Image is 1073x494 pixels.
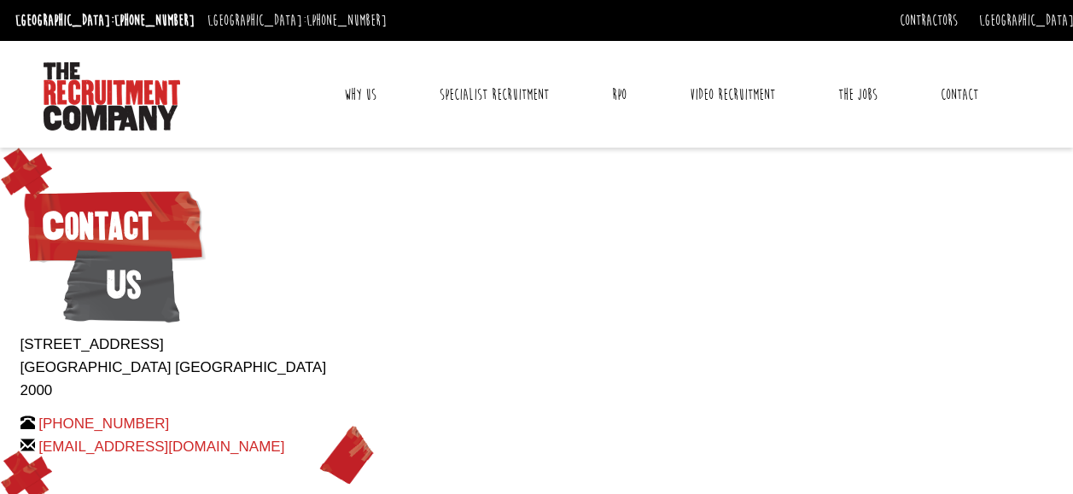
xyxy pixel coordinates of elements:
[20,333,347,403] p: [STREET_ADDRESS] [GEOGRAPHIC_DATA] [GEOGRAPHIC_DATA] 2000
[928,73,991,116] a: Contact
[38,439,284,455] a: [EMAIL_ADDRESS][DOMAIN_NAME]
[331,73,389,116] a: Why Us
[677,73,788,116] a: Video Recruitment
[20,183,206,269] span: Contact
[38,416,169,432] a: [PHONE_NUMBER]
[900,11,958,30] a: Contractors
[11,7,199,34] li: [GEOGRAPHIC_DATA]:
[427,73,562,116] a: Specialist Recruitment
[63,242,180,328] span: Us
[44,62,180,131] img: The Recruitment Company
[203,7,391,34] li: [GEOGRAPHIC_DATA]:
[599,73,639,116] a: RPO
[306,11,387,30] a: [PHONE_NUMBER]
[825,73,890,116] a: The Jobs
[114,11,195,30] a: [PHONE_NUMBER]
